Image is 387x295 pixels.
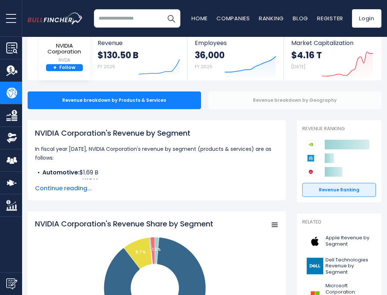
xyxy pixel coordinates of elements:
[307,258,323,274] img: DELL logo
[35,219,213,229] tspan: NVIDIA Corporation's Revenue Share by Segment
[53,65,57,71] strong: +
[90,33,187,80] a: Revenue $130.50 B FY 2025
[28,91,201,109] div: Revenue breakdown by Products & Services
[317,14,343,22] a: Register
[302,219,376,225] p: Related
[352,9,381,28] a: Login
[208,91,382,109] div: Revenue breakdown by Geography
[195,39,277,46] span: Employees
[302,126,376,132] p: Revenue Ranking
[42,177,81,185] b: Data Center:
[28,13,83,24] img: bullfincher logo
[42,12,87,64] a: NVIDIA Corporation NVDA
[35,145,278,162] p: In fiscal year [DATE], NVIDIA Corporation's revenue by segment (products & services) are as follows:
[136,249,146,255] tspan: 8.7 %
[306,167,316,177] img: Broadcom competitors logo
[302,183,376,197] a: Revenue Ranking
[35,184,278,193] span: Continue reading...
[98,63,115,70] small: FY 2025
[302,255,376,278] a: Dell Technologies Revenue by Segment
[326,257,372,276] span: Dell Technologies Revenue by Segment
[152,247,161,252] tspan: 1.3 %
[326,235,372,247] span: Apple Revenue by Segment
[259,14,284,22] a: Ranking
[35,177,278,186] li: $115.19 B
[291,39,373,46] span: Market Capitalization
[98,49,138,61] strong: $130.50 B
[43,43,86,55] span: NVIDIA Corporation
[291,63,305,70] small: [DATE]
[98,39,180,46] span: Revenue
[293,14,308,22] a: Blog
[306,140,316,149] img: NVIDIA Corporation competitors logo
[46,64,83,72] a: +Follow
[284,33,381,80] a: Market Capitalization $4.16 T [DATE]
[35,168,278,177] li: $1.69 B
[291,49,322,61] strong: $4.16 T
[35,128,278,139] h1: NVIDIA Corporation's Revenue by Segment
[302,231,376,251] a: Apple Revenue by Segment
[217,14,250,22] a: Companies
[307,233,323,250] img: AAPL logo
[42,168,80,177] b: Automotive:
[187,33,284,80] a: Employees 36,000 FY 2025
[162,9,180,28] button: Search
[195,63,212,70] small: FY 2025
[43,57,86,63] small: NVDA
[191,14,208,22] a: Home
[6,132,17,143] img: Ownership
[306,153,316,163] img: Applied Materials competitors logo
[195,49,225,61] strong: 36,000
[28,13,94,24] a: Go to homepage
